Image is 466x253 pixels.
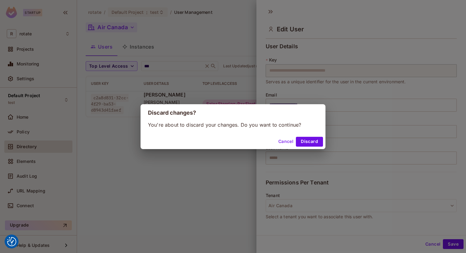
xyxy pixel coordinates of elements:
[276,137,296,147] button: Cancel
[296,137,323,147] button: Discard
[7,237,16,246] img: Revisit consent button
[148,121,318,128] p: You're about to discard your changes. Do you want to continue?
[141,104,325,121] h2: Discard changes?
[7,237,16,246] button: Consent Preferences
